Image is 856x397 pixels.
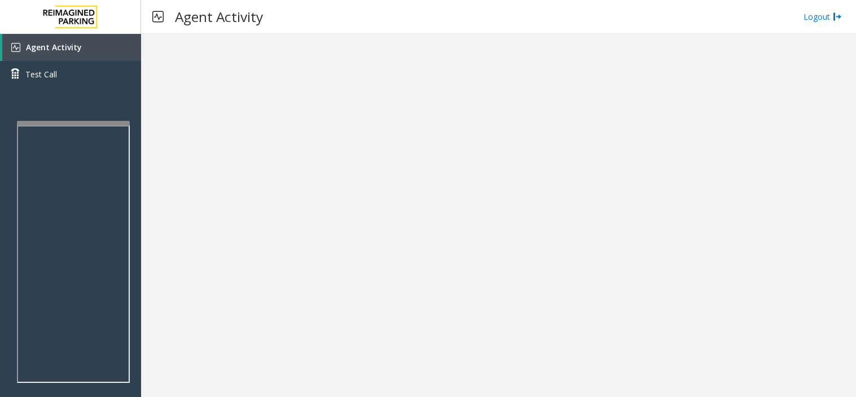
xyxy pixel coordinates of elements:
span: Test Call [25,68,57,80]
img: pageIcon [152,3,164,30]
img: 'icon' [11,43,20,52]
span: Agent Activity [26,42,82,53]
a: Agent Activity [2,34,141,61]
img: logout [833,11,842,23]
a: Logout [804,11,842,23]
h3: Agent Activity [169,3,269,30]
